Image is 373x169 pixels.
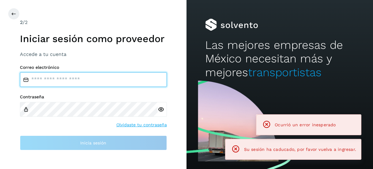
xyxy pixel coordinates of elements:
label: Correo electrónico [20,65,167,70]
h3: Accede a tu cuenta [20,51,167,57]
button: Inicia sesión [20,136,167,150]
h1: Iniciar sesión como proveedor [20,33,167,45]
span: 2 [20,19,23,25]
div: /2 [20,19,167,26]
h2: Las mejores empresas de México necesitan más y mejores [205,38,354,79]
label: Contraseña [20,94,167,100]
a: Olvidaste tu contraseña [116,122,167,128]
span: transportistas [248,66,322,79]
span: Su sesión ha caducado, por favor vuelva a ingresar. [244,147,356,152]
span: Inicia sesión [80,141,106,145]
span: Ocurrió un error inesperado [275,122,336,127]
